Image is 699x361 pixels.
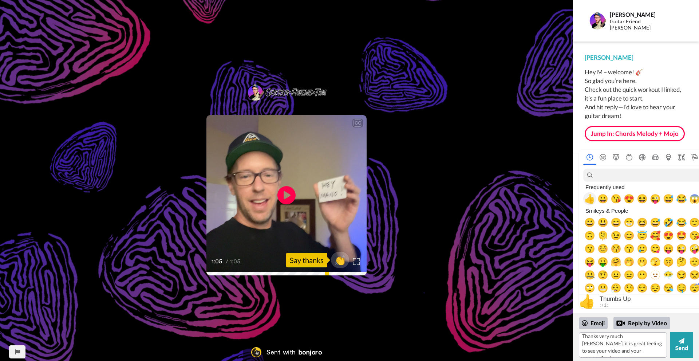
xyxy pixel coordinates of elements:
[579,332,667,358] textarea: Thanks very much [PERSON_NAME], it is great feeling to see your video and your personalized answer
[246,84,327,101] img: 4168c7b9-a503-4c5a-8793-033c06aa830e
[610,11,679,18] div: [PERSON_NAME]
[610,19,679,31] div: Guitar Friend [PERSON_NAME]
[331,252,349,268] button: 👏
[331,254,349,266] span: 👏
[299,349,322,356] div: bonjoro
[212,257,224,266] span: 1:05
[579,317,608,329] div: Emoji
[589,12,606,30] img: Profile Image
[585,126,685,141] a: Jump In: Chords Melody + Mojo
[353,119,362,127] div: CC
[286,253,327,267] div: Say thanks
[266,349,296,356] div: Sent with
[226,257,228,266] span: /
[243,344,330,361] a: Bonjoro LogoSent withbonjoro
[585,68,687,120] div: Hey M – welcome! 🎸 So glad you’re here. Check out the quick workout I linked, it’s a fun place to...
[230,257,242,266] span: 1:05
[613,317,670,329] div: Reply by Video
[616,319,625,327] div: Reply by Video
[353,258,360,265] img: Full screen
[585,53,687,62] div: [PERSON_NAME]
[670,332,693,358] button: Send
[251,347,261,357] img: Bonjoro Logo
